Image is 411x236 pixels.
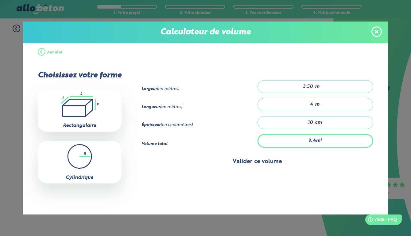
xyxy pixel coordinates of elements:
[264,84,313,90] input: 0
[142,123,161,127] strong: Épaisseur
[315,84,320,89] span: m
[142,154,373,170] button: Valider ce volume
[142,123,258,128] div: (en centimètres)
[264,101,313,108] input: 0
[356,212,404,229] iframe: Help widget launcher
[63,123,96,128] label: Rectangulaire
[142,105,160,109] strong: Longueur
[38,43,63,62] button: Annuler
[29,28,382,37] p: Calculateur de volume
[38,71,122,80] p: Choisissez votre forme
[264,120,313,126] input: 0
[142,87,157,91] strong: Largeur
[315,102,320,107] span: m
[315,120,322,125] span: cm
[142,87,258,92] div: (en mètres)
[309,138,316,143] strong: 1.4
[142,105,258,110] div: (en mètres)
[258,134,374,147] div: m³
[142,142,168,146] strong: Volume total
[66,175,93,180] label: Cylindrique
